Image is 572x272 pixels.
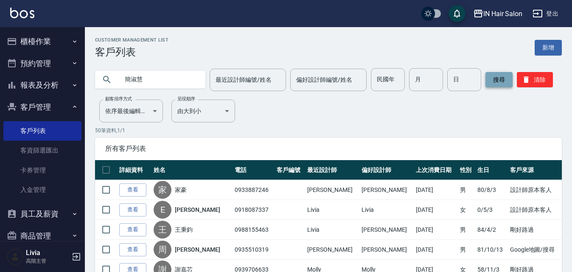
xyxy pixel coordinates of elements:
button: 櫃檯作業 [3,31,81,53]
th: 偏好設計師 [359,160,414,180]
td: [DATE] [414,220,457,240]
th: 上次消費日期 [414,160,457,180]
div: 依序最後編輯時間 [99,100,163,122]
td: [DATE] [414,200,457,220]
img: Person [7,248,24,265]
th: 詳細資料 [117,160,151,180]
input: 搜尋關鍵字 [119,68,199,91]
a: 查看 [119,243,146,256]
td: 81/10/13 [475,240,508,260]
img: Logo [10,8,34,18]
th: 電話 [233,160,275,180]
button: 搜尋 [485,72,513,87]
a: 家豪 [175,186,187,194]
a: 新增 [535,40,562,56]
td: [DATE] [414,180,457,200]
td: 設計師原本客人 [508,180,562,200]
td: 0/5/3 [475,200,508,220]
button: 預約管理 [3,53,81,75]
th: 最近設計師 [305,160,359,180]
span: 所有客戶列表 [105,144,552,153]
h2: Customer Management List [95,37,168,43]
td: [PERSON_NAME] [359,240,414,260]
td: 0933887246 [233,180,275,200]
p: 50 筆資料, 1 / 1 [95,127,562,134]
a: 查看 [119,223,146,236]
button: 商品管理 [3,225,81,247]
td: [PERSON_NAME] [359,220,414,240]
td: 男 [458,220,476,240]
td: Livia [305,200,359,220]
a: 入金管理 [3,180,81,200]
td: [PERSON_NAME] [305,240,359,260]
td: 0918087337 [233,200,275,220]
a: [PERSON_NAME] [175,205,220,214]
td: 男 [458,240,476,260]
a: 客資篩選匯出 [3,141,81,160]
th: 性別 [458,160,476,180]
a: [PERSON_NAME] [175,245,220,254]
h3: 客戶列表 [95,46,168,58]
td: 設計師原本客人 [508,200,562,220]
td: Livia [359,200,414,220]
a: 查看 [119,203,146,216]
button: save [449,5,465,22]
button: IN Hair Salon [470,5,526,22]
div: 周 [154,241,171,258]
th: 姓名 [151,160,233,180]
button: 報表及分析 [3,74,81,96]
div: 由大到小 [171,100,235,122]
div: 家 [154,181,171,199]
td: 80/8/3 [475,180,508,200]
a: 卡券管理 [3,161,81,180]
th: 客戶來源 [508,160,562,180]
button: 員工及薪資 [3,203,81,225]
button: 清除 [517,72,553,87]
button: 客戶管理 [3,96,81,118]
td: 0988155463 [233,220,275,240]
td: 女 [458,200,476,220]
div: 王 [154,221,171,239]
td: 男 [458,180,476,200]
td: Livia [305,220,359,240]
a: 查看 [119,183,146,197]
a: 王秉鈞 [175,225,193,234]
button: 登出 [529,6,562,22]
td: Google地圖/搜尋 [508,240,562,260]
div: IN Hair Salon [483,8,522,19]
p: 高階主管 [26,257,69,265]
td: 84/4/2 [475,220,508,240]
td: 0935510319 [233,240,275,260]
h5: Livia [26,249,69,257]
div: E [154,201,171,219]
th: 生日 [475,160,508,180]
label: 顧客排序方式 [105,96,132,102]
td: [PERSON_NAME] [359,180,414,200]
td: [DATE] [414,240,457,260]
label: 呈現順序 [177,96,195,102]
td: 剛好路過 [508,220,562,240]
a: 客戶列表 [3,121,81,141]
th: 客戶編號 [275,160,305,180]
td: [PERSON_NAME] [305,180,359,200]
